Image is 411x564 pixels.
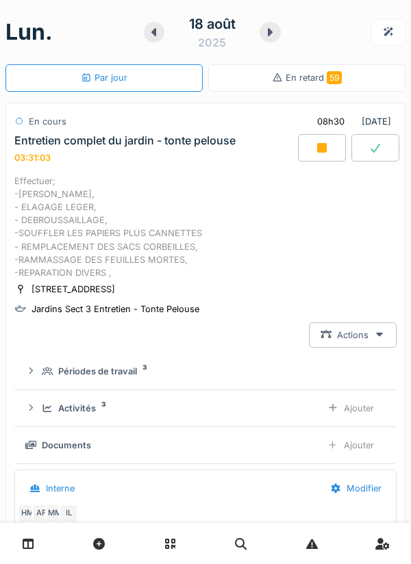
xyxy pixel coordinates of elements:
div: Activités [58,402,96,415]
div: 03:31:03 [14,153,51,163]
div: AF [32,504,51,523]
div: En cours [29,115,66,128]
div: Ajouter [316,396,386,421]
div: Modifier [319,476,393,501]
div: Documents [42,439,91,452]
span: 59 [327,71,342,84]
div: Par jour [81,71,127,84]
div: 2025 [198,34,226,51]
div: MM [45,504,64,523]
div: IL [59,504,78,523]
summary: Périodes de travail3 [20,359,391,384]
div: Actions [309,322,397,348]
summary: DocumentsAjouter [20,433,391,458]
div: Interne [46,482,75,495]
div: 18 août [189,14,236,34]
div: Ajouter [316,433,386,458]
div: [DATE] [306,109,397,134]
div: Entretien complet du jardin - tonte pelouse [14,134,236,147]
div: Effectuer; -[PERSON_NAME], - ELAGAGE LEGER, - DEBROUSSAILLAGE, -SOUFFLER LES PAPIERS PLUS CANNETT... [14,175,397,280]
div: Jardins Sect 3 Entretien - Tonte Pelouse [32,303,199,316]
div: HM [18,504,37,523]
div: [STREET_ADDRESS] [32,283,115,296]
summary: Activités3Ajouter [20,396,391,421]
h1: lun. [5,19,53,45]
div: 08h30 [317,115,345,128]
span: En retard [286,73,342,83]
div: Périodes de travail [58,365,137,378]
